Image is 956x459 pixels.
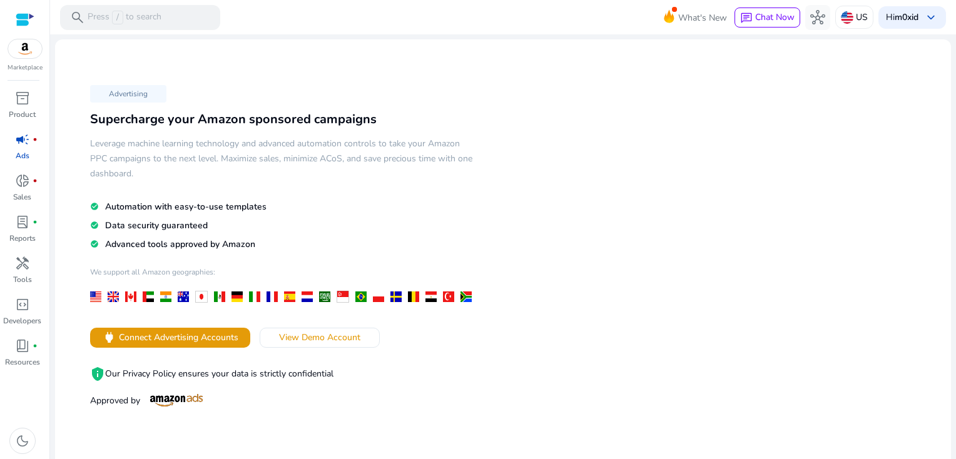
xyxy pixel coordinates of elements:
p: Hi [886,13,918,22]
img: amazon.svg [8,39,42,58]
button: hub [805,5,830,30]
span: search [70,10,85,25]
mat-icon: privacy_tip [90,366,105,381]
p: Ads [16,150,29,161]
span: keyboard_arrow_down [923,10,938,25]
span: dark_mode [15,433,30,448]
p: Marketplace [8,63,43,73]
span: Chat Now [755,11,795,23]
span: fiber_manual_record [33,219,38,224]
button: powerConnect Advertising Accounts [90,328,250,348]
p: Sales [13,191,31,203]
b: m0xid [895,11,918,23]
span: code_blocks [15,297,30,312]
h4: We support all Amazon geographies: [90,267,478,286]
span: hub [810,10,825,25]
p: Product [9,109,36,120]
span: fiber_manual_record [33,343,38,348]
p: Advertising [90,85,166,103]
span: campaign [15,132,30,147]
h5: Leverage machine learning technology and advanced automation controls to take your Amazon PPC cam... [90,136,478,181]
p: Developers [3,315,41,326]
span: book_4 [15,338,30,353]
span: donut_small [15,173,30,188]
p: Reports [9,233,36,244]
p: Approved by [90,394,478,407]
span: Advanced tools approved by Amazon [105,238,255,250]
span: Automation with easy-to-use templates [105,201,267,213]
span: fiber_manual_record [33,137,38,142]
h3: Supercharge your Amazon sponsored campaigns [90,112,478,127]
img: us.svg [841,11,853,24]
span: Connect Advertising Accounts [119,331,238,344]
p: Our Privacy Policy ensures your data is strictly confidential [90,366,478,381]
span: inventory_2 [15,91,30,106]
span: chat [740,12,753,24]
mat-icon: check_circle [90,220,99,231]
span: power [102,330,116,345]
span: / [112,11,123,24]
span: fiber_manual_record [33,178,38,183]
span: View Demo Account [279,331,360,344]
button: chatChat Now [735,8,800,28]
mat-icon: check_circle [90,239,99,250]
span: What's New [678,7,727,29]
span: lab_profile [15,214,30,229]
span: Data security guaranteed [105,219,208,231]
p: Press to search [88,11,161,24]
p: Tools [13,274,32,285]
p: Resources [5,356,40,368]
mat-icon: check_circle [90,201,99,212]
span: handyman [15,256,30,271]
button: View Demo Account [260,328,380,348]
p: US [856,6,868,28]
